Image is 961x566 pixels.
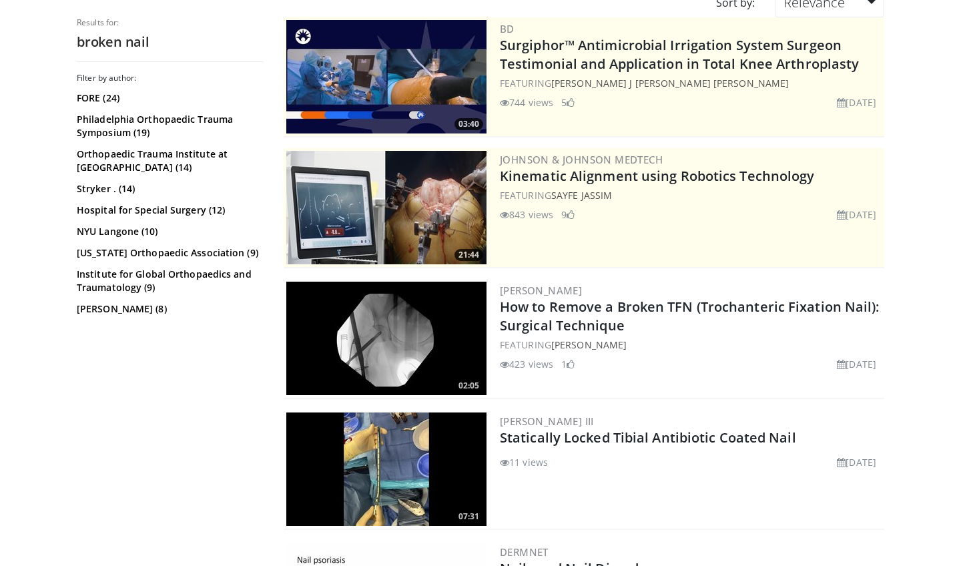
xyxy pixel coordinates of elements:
[500,338,882,352] div: FEATURING
[77,225,260,238] a: NYU Langone (10)
[454,249,483,261] span: 21:44
[454,118,483,130] span: 03:40
[77,268,260,294] a: Institute for Global Orthopaedics and Traumatology (9)
[286,151,487,264] img: 85482610-0380-4aae-aa4a-4a9be0c1a4f1.300x170_q85_crop-smart_upscale.jpg
[286,20,487,133] a: 03:40
[500,76,882,90] div: FEATURING
[551,77,789,89] a: [PERSON_NAME] J [PERSON_NAME] [PERSON_NAME]
[837,455,876,469] li: [DATE]
[500,545,549,559] a: DermNet
[500,455,548,469] li: 11 views
[77,91,260,105] a: FORE (24)
[77,148,260,174] a: Orthopaedic Trauma Institute at [GEOGRAPHIC_DATA] (14)
[837,95,876,109] li: [DATE]
[500,22,515,35] a: BD
[286,412,487,526] a: 07:31
[500,153,663,166] a: Johnson & Johnson MedTech
[500,284,582,297] a: [PERSON_NAME]
[77,17,264,28] p: Results for:
[500,167,815,185] a: Kinematic Alignment using Robotics Technology
[454,511,483,523] span: 07:31
[500,414,594,428] a: [PERSON_NAME] Iii
[77,33,264,51] h2: broken nail
[77,302,260,316] a: [PERSON_NAME] (8)
[454,380,483,392] span: 02:05
[77,246,260,260] a: [US_STATE] Orthopaedic Association (9)
[500,357,553,371] li: 423 views
[551,338,627,351] a: [PERSON_NAME]
[77,182,260,196] a: Stryker . (14)
[500,188,882,202] div: FEATURING
[77,73,264,83] h3: Filter by author:
[561,95,575,109] li: 5
[561,208,575,222] li: 9
[500,298,880,334] a: How to Remove a Broken TFN (Trochanteric Fixation Nail): Surgical Technique
[551,189,612,202] a: Sayfe Jassim
[77,113,260,139] a: Philadelphia Orthopaedic Trauma Symposium (19)
[77,204,260,217] a: Hospital for Special Surgery (12)
[286,282,487,395] a: 02:05
[286,412,487,526] img: dfd651ff-cb1b-4853-806c-7f21bdd8789a.300x170_q85_crop-smart_upscale.jpg
[837,208,876,222] li: [DATE]
[837,357,876,371] li: [DATE]
[500,95,553,109] li: 744 views
[500,36,859,73] a: Surgiphor™ Antimicrobial Irrigation System Surgeon Testimonial and Application in Total Knee Arth...
[500,429,796,447] a: Statically Locked Tibial Antibiotic Coated Nail
[286,151,487,264] a: 21:44
[500,208,553,222] li: 843 views
[286,282,487,395] img: 19b18d8f-dcb3-4cc0-99e3-1a9e9271f7fe.300x170_q85_crop-smart_upscale.jpg
[286,20,487,133] img: 70422da6-974a-44ac-bf9d-78c82a89d891.300x170_q85_crop-smart_upscale.jpg
[561,357,575,371] li: 1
